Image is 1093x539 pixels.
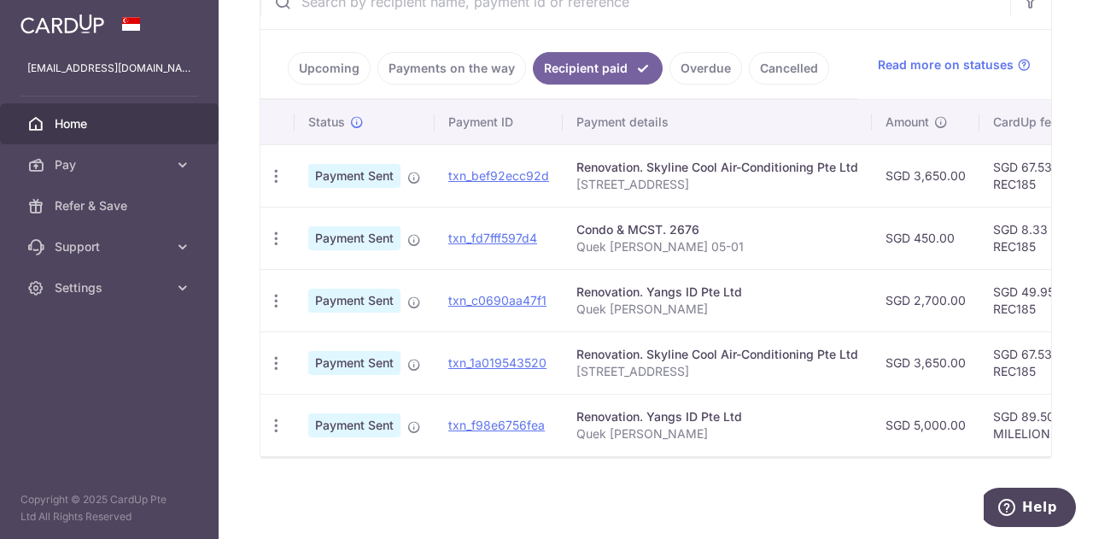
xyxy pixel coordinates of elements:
span: Payment Sent [308,226,400,250]
td: SGD 450.00 [872,207,979,269]
td: SGD 49.95 REC185 [979,269,1090,331]
span: Status [308,114,345,131]
a: Read more on statuses [878,56,1031,73]
span: Home [55,115,167,132]
a: txn_f98e6756fea [448,418,545,432]
div: Renovation. Skyline Cool Air-Conditioning Pte Ltd [576,159,858,176]
a: Recipient paid [533,52,663,85]
td: SGD 8.33 REC185 [979,207,1090,269]
a: txn_bef92ecc92d [448,168,549,183]
a: Overdue [669,52,742,85]
th: Payment details [563,100,872,144]
div: Renovation. Yangs ID Pte Ltd [576,408,858,425]
span: CardUp fee [993,114,1058,131]
p: [STREET_ADDRESS] [576,176,858,193]
span: Support [55,238,167,255]
div: Renovation. Yangs ID Pte Ltd [576,284,858,301]
span: Read more on statuses [878,56,1014,73]
td: SGD 2,700.00 [872,269,979,331]
a: txn_fd7fff597d4 [448,231,537,245]
span: Payment Sent [308,351,400,375]
span: Payment Sent [308,164,400,188]
p: [EMAIL_ADDRESS][DOMAIN_NAME] [27,60,191,77]
td: SGD 5,000.00 [872,394,979,456]
td: SGD 3,650.00 [872,144,979,207]
span: Refer & Save [55,197,167,214]
span: Payment Sent [308,413,400,437]
a: Cancelled [749,52,829,85]
a: txn_1a019543520 [448,355,546,370]
td: SGD 67.53 REC185 [979,144,1090,207]
span: Amount [886,114,929,131]
span: Settings [55,279,167,296]
span: Pay [55,156,167,173]
iframe: Opens a widget where you can find more information [984,488,1076,530]
a: Upcoming [288,52,371,85]
img: CardUp [20,14,104,34]
th: Payment ID [435,100,563,144]
span: Payment Sent [308,289,400,313]
td: SGD 67.53 REC185 [979,331,1090,394]
td: SGD 3,650.00 [872,331,979,394]
a: txn_c0690aa47f1 [448,293,546,308]
div: Renovation. Skyline Cool Air-Conditioning Pte Ltd [576,346,858,363]
p: [STREET_ADDRESS] [576,363,858,380]
p: Quek [PERSON_NAME] [576,425,858,442]
p: Quek [PERSON_NAME] [576,301,858,318]
td: SGD 89.50 MILELION [979,394,1090,456]
a: Payments on the way [377,52,526,85]
div: Condo & MCST. 2676 [576,221,858,238]
p: Quek [PERSON_NAME] 05-01 [576,238,858,255]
